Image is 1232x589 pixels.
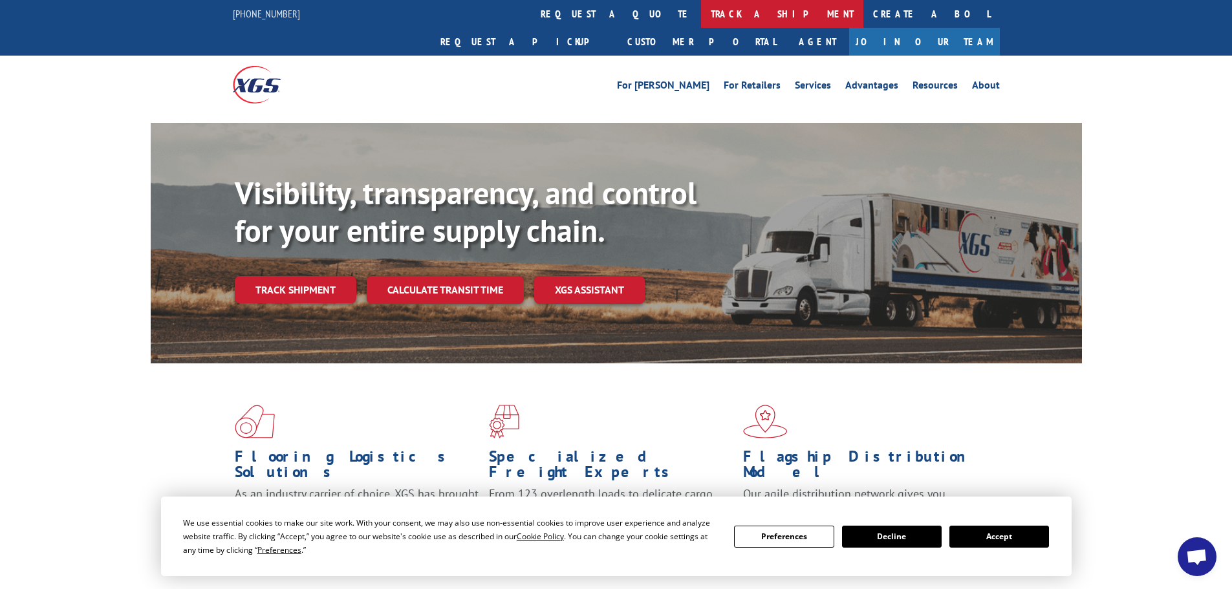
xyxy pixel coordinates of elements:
[913,80,958,94] a: Resources
[618,28,786,56] a: Customer Portal
[842,526,942,548] button: Decline
[617,80,709,94] a: For [PERSON_NAME]
[534,276,645,304] a: XGS ASSISTANT
[972,80,1000,94] a: About
[795,80,831,94] a: Services
[949,526,1049,548] button: Accept
[724,80,781,94] a: For Retailers
[367,276,524,304] a: Calculate transit time
[161,497,1072,576] div: Cookie Consent Prompt
[786,28,849,56] a: Agent
[489,486,733,544] p: From 123 overlength loads to delicate cargo, our experienced staff knows the best way to move you...
[235,449,479,486] h1: Flooring Logistics Solutions
[235,173,697,250] b: Visibility, transparency, and control for your entire supply chain.
[743,486,981,517] span: Our agile distribution network gives you nationwide inventory management on demand.
[183,516,719,557] div: We use essential cookies to make our site work. With your consent, we may also use non-essential ...
[489,405,519,438] img: xgs-icon-focused-on-flooring-red
[849,28,1000,56] a: Join Our Team
[233,7,300,20] a: [PHONE_NUMBER]
[235,405,275,438] img: xgs-icon-total-supply-chain-intelligence-red
[431,28,618,56] a: Request a pickup
[734,526,834,548] button: Preferences
[743,449,988,486] h1: Flagship Distribution Model
[845,80,898,94] a: Advantages
[743,405,788,438] img: xgs-icon-flagship-distribution-model-red
[235,486,479,532] span: As an industry carrier of choice, XGS has brought innovation and dedication to flooring logistics...
[517,531,564,542] span: Cookie Policy
[489,449,733,486] h1: Specialized Freight Experts
[235,276,356,303] a: Track shipment
[1178,537,1216,576] a: Open chat
[257,544,301,555] span: Preferences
